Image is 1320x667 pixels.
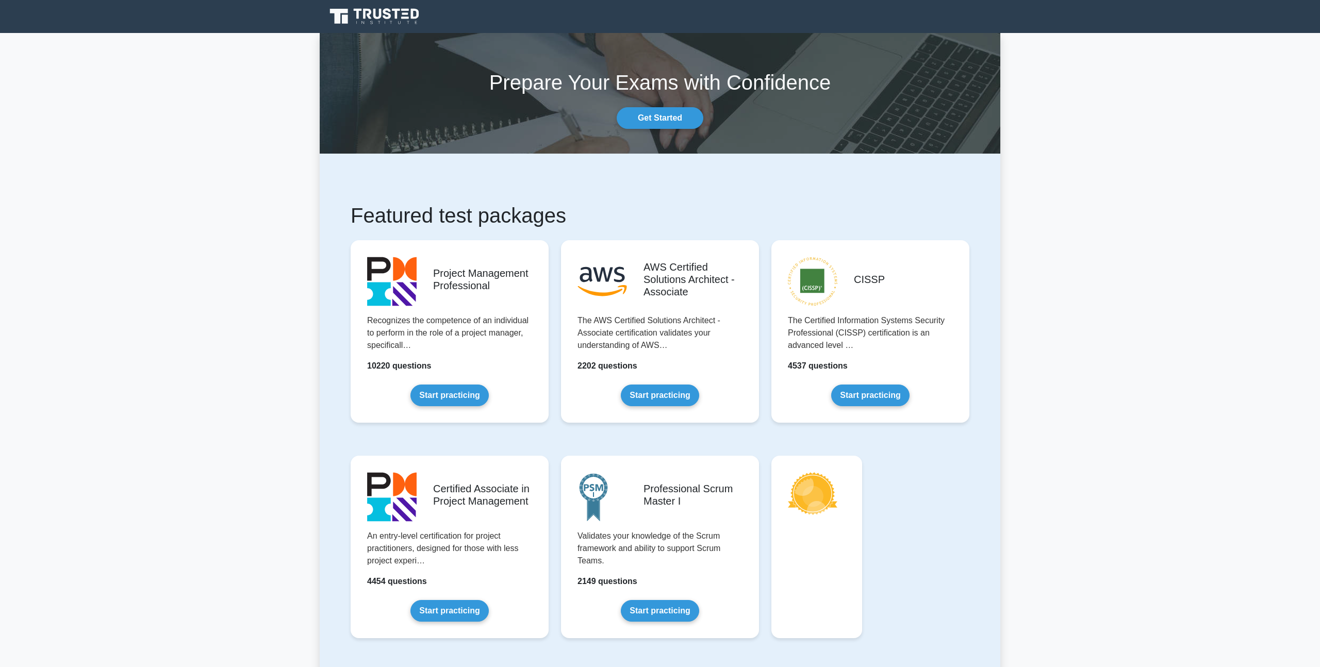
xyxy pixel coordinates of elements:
a: Start practicing [621,600,699,622]
a: Get Started [617,107,703,129]
a: Start practicing [410,385,488,406]
a: Start practicing [621,385,699,406]
h1: Prepare Your Exams with Confidence [320,70,1000,95]
h1: Featured test packages [351,203,969,228]
a: Start practicing [410,600,488,622]
a: Start practicing [831,385,909,406]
